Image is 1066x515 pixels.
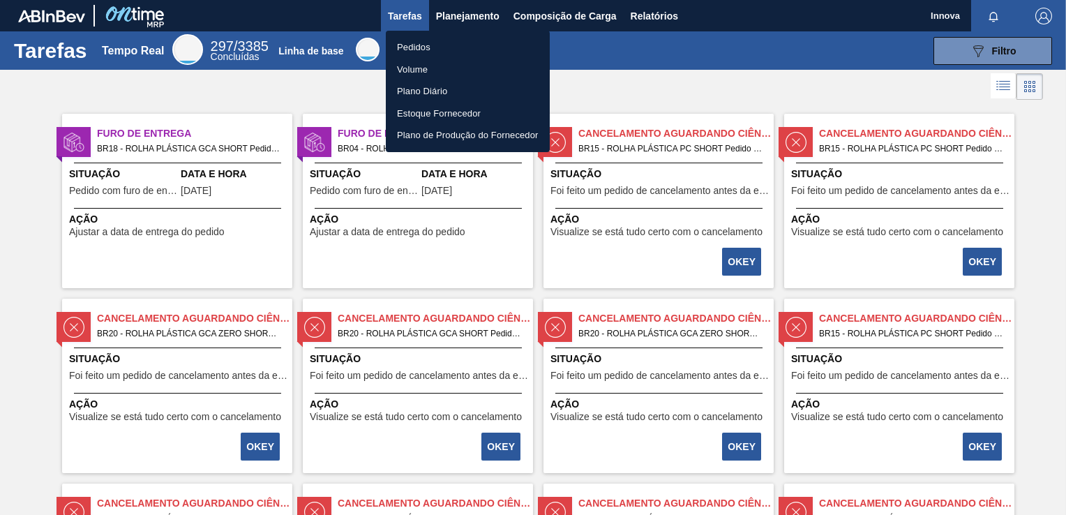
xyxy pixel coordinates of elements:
[386,103,550,125] a: Estoque Fornecedor
[386,124,550,147] a: Plano de Produção do Fornecedor
[386,80,550,103] a: Plano Diário
[386,59,550,81] a: Volume
[386,36,550,59] a: Pedidos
